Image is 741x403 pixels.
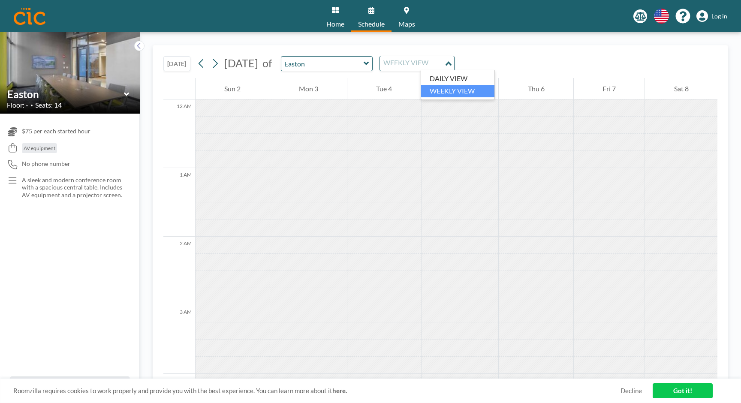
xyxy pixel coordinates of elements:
[358,21,385,27] span: Schedule
[380,56,454,71] div: Search for option
[196,78,270,99] div: Sun 2
[499,78,573,99] div: Thu 6
[696,10,727,22] a: Log in
[270,78,347,99] div: Mon 3
[163,237,195,305] div: 2 AM
[326,21,344,27] span: Home
[347,78,421,99] div: Tue 4
[621,387,642,395] a: Decline
[381,58,443,69] input: Search for option
[224,57,258,69] span: [DATE]
[163,168,195,237] div: 1 AM
[24,145,55,151] span: AV equipment
[163,56,190,71] button: [DATE]
[422,78,499,99] div: Wed 5
[35,101,62,109] span: Seats: 14
[163,305,195,374] div: 3 AM
[645,78,717,99] div: Sat 8
[7,88,124,100] input: Easton
[711,12,727,20] span: Log in
[574,78,645,99] div: Fri 7
[10,376,130,393] button: All resources
[22,127,90,135] span: $75 per each started hour
[653,383,713,398] a: Got it!
[14,8,45,25] img: organization-logo
[281,57,364,71] input: Easton
[22,160,70,168] span: No phone number
[332,387,347,394] a: here.
[398,21,415,27] span: Maps
[22,176,123,199] p: A sleek and modern conference room with a spacious central table. Includes AV equipment and a pro...
[30,102,33,108] span: •
[13,387,621,395] span: Roomzilla requires cookies to work properly and provide you with the best experience. You can lea...
[262,57,272,70] span: of
[163,99,195,168] div: 12 AM
[7,101,28,109] span: Floor: -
